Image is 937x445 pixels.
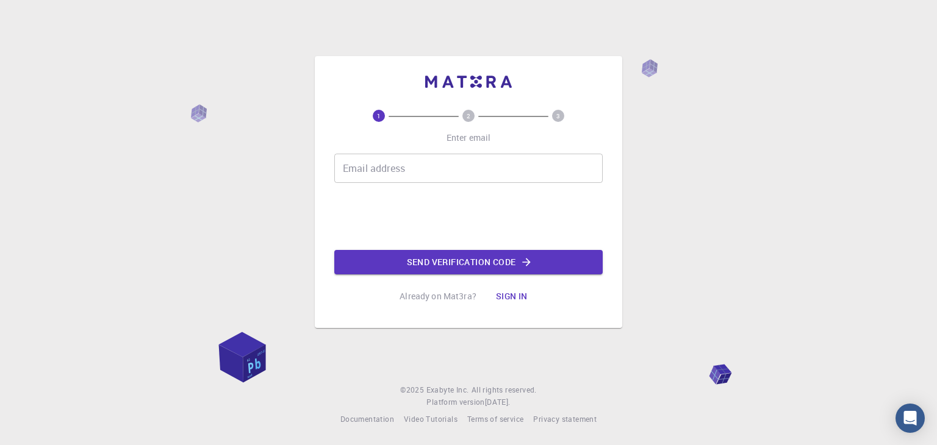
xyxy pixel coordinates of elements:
[533,413,597,425] a: Privacy statement
[404,413,458,425] a: Video Tutorials
[377,112,381,120] text: 1
[404,414,458,424] span: Video Tutorials
[340,414,394,424] span: Documentation
[400,384,426,396] span: © 2025
[486,284,537,308] button: Sign in
[472,384,537,396] span: All rights reserved.
[426,384,469,396] a: Exabyte Inc.
[426,385,469,394] span: Exabyte Inc.
[447,132,491,144] p: Enter email
[467,413,523,425] a: Terms of service
[533,414,597,424] span: Privacy statement
[896,404,925,433] div: Open Intercom Messenger
[376,193,561,240] iframe: reCAPTCHA
[485,396,511,408] a: [DATE].
[334,250,603,274] button: Send verification code
[426,396,484,408] span: Platform version
[485,397,511,407] span: [DATE] .
[467,112,470,120] text: 2
[340,413,394,425] a: Documentation
[556,112,560,120] text: 3
[467,414,523,424] span: Terms of service
[400,290,476,302] p: Already on Mat3ra?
